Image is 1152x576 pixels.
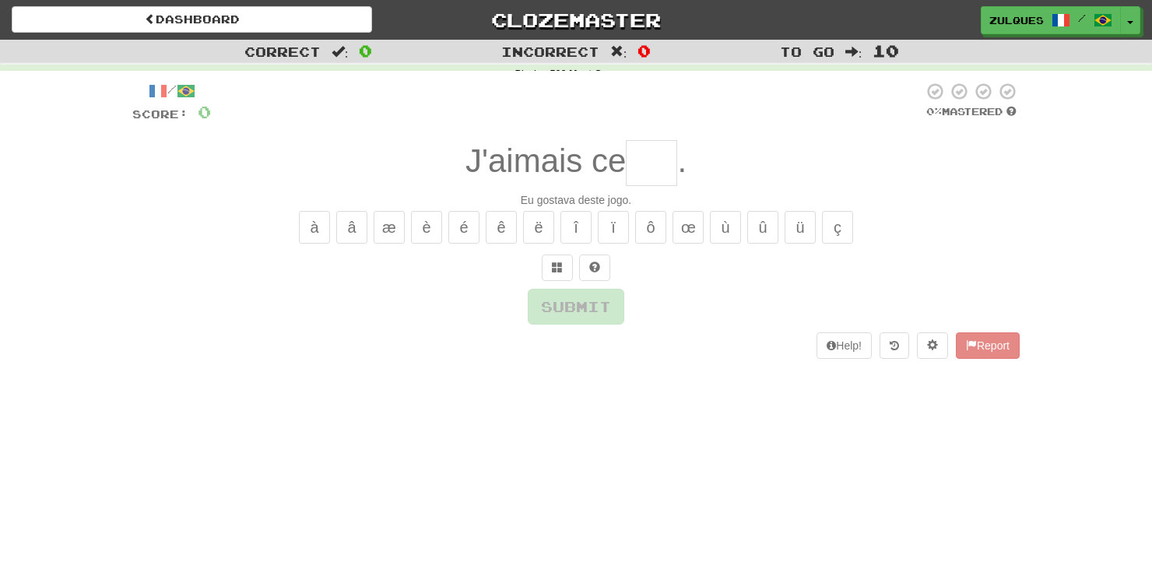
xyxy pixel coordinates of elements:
[610,45,627,58] span: :
[747,211,778,244] button: û
[822,211,853,244] button: ç
[132,82,211,101] div: /
[12,6,372,33] a: Dashboard
[501,44,599,59] span: Incorrect
[635,211,666,244] button: ô
[395,6,756,33] a: Clozemaster
[523,211,554,244] button: ë
[465,142,626,179] span: J'aimais ce
[926,105,942,118] span: 0 %
[411,211,442,244] button: è
[448,211,479,244] button: é
[845,45,862,58] span: :
[780,44,834,59] span: To go
[374,211,405,244] button: æ
[923,105,1020,119] div: Mastered
[359,41,372,60] span: 0
[542,255,573,281] button: Switch sentence to multiple choice alt+p
[299,211,330,244] button: à
[785,211,816,244] button: ü
[873,41,899,60] span: 10
[817,332,872,359] button: Help!
[132,107,188,121] span: Score:
[486,211,517,244] button: ê
[989,13,1044,27] span: zulques
[244,44,321,59] span: Correct
[677,142,687,179] span: .
[673,211,704,244] button: œ
[332,45,349,58] span: :
[579,255,610,281] button: Single letter hint - you only get 1 per sentence and score half the points! alt+h
[550,68,637,79] strong: 500 Most Common
[880,332,909,359] button: Round history (alt+y)
[956,332,1020,359] button: Report
[710,211,741,244] button: ù
[981,6,1121,34] a: zulques /
[336,211,367,244] button: â
[637,41,651,60] span: 0
[198,102,211,121] span: 0
[132,192,1020,208] div: Eu gostava deste jogo.
[1078,12,1086,23] span: /
[598,211,629,244] button: ï
[560,211,592,244] button: î
[528,289,624,325] button: Submit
